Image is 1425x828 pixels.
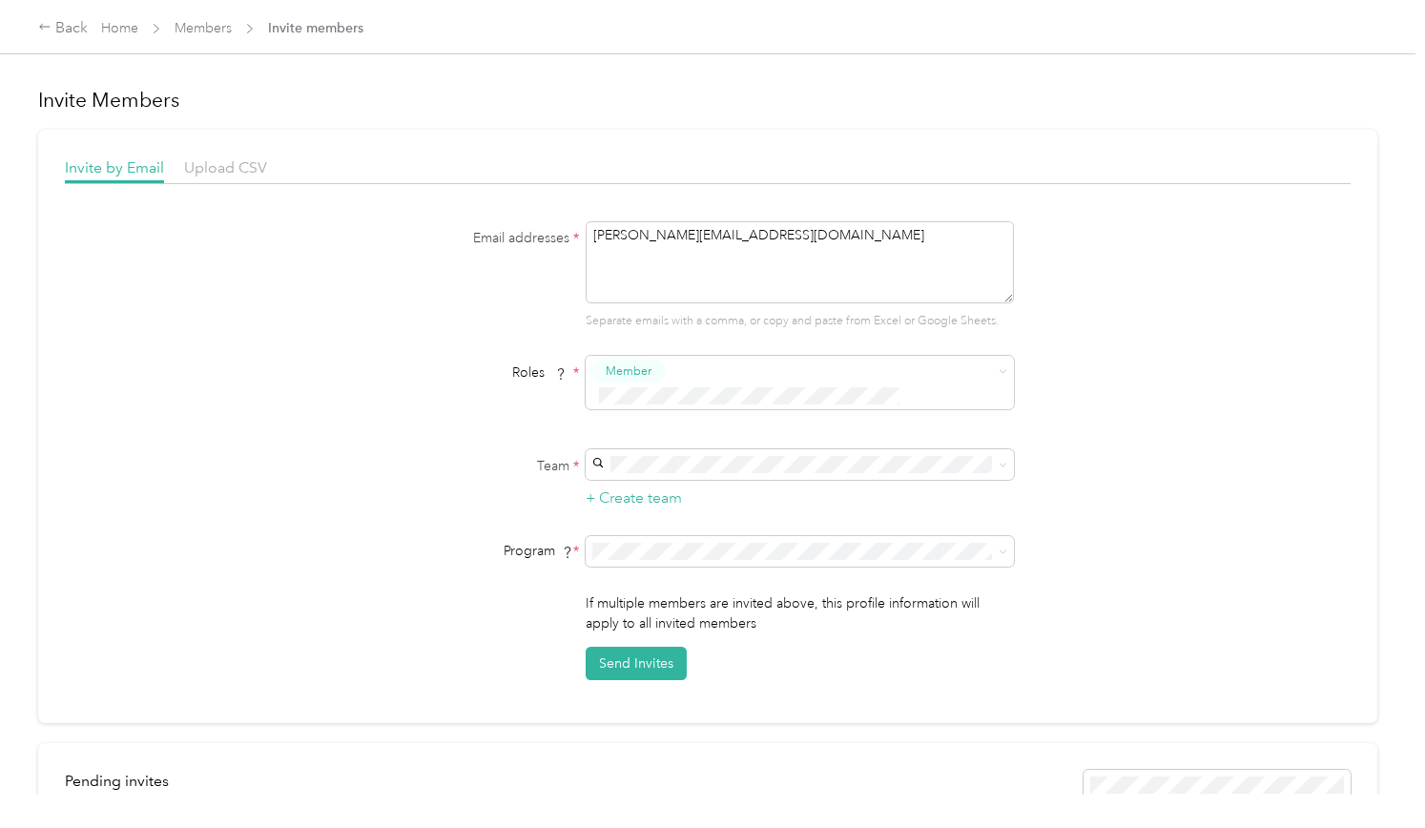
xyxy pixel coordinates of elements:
iframe: Everlance-gr Chat Button Frame [1318,721,1425,828]
h1: Invite Members [38,87,1377,114]
div: Resend all invitations [1084,770,1351,800]
button: Member [592,360,665,383]
span: Pending invites [65,772,169,790]
div: left-menu [65,770,182,800]
span: Member [606,362,651,380]
span: Invite by Email [65,158,164,176]
textarea: [PERSON_NAME][EMAIL_ADDRESS][DOMAIN_NAME] [586,221,1014,303]
span: Upload CSV [184,158,267,176]
p: If multiple members are invited above, this profile information will apply to all invited members [586,593,1014,633]
button: Send Invites [586,647,687,680]
span: Roles [506,358,573,387]
div: Back [38,17,88,40]
span: Invite members [268,18,363,38]
div: info-bar [65,770,1351,800]
label: Email addresses [341,228,579,248]
a: Home [101,20,138,36]
a: Members [175,20,232,36]
p: Separate emails with a comma, or copy and paste from Excel or Google Sheets. [586,313,1014,330]
label: Team [341,456,579,476]
div: Program [341,541,579,561]
button: + Create team [586,486,682,510]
